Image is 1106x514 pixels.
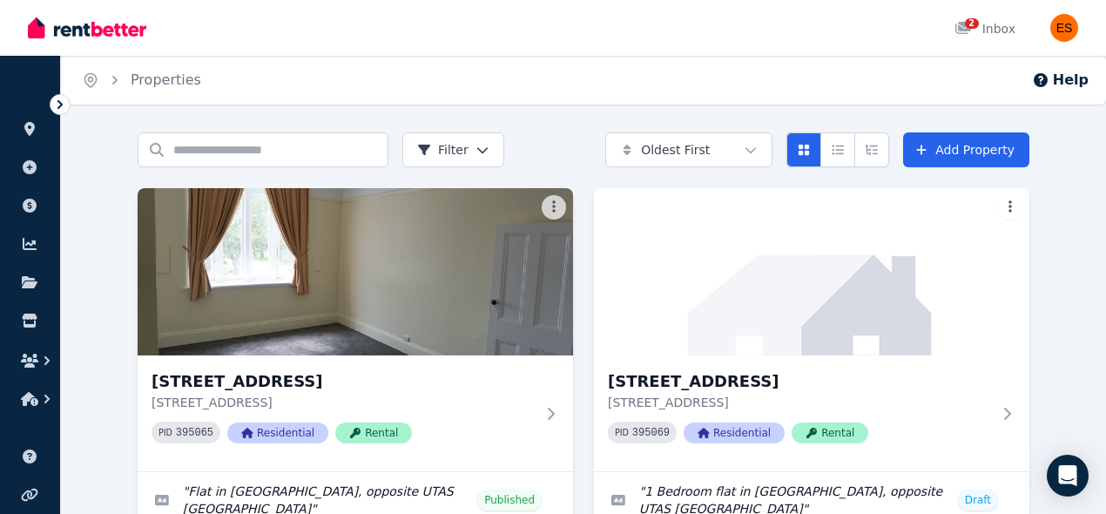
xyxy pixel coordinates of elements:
h3: [STREET_ADDRESS] [608,369,991,394]
button: Oldest First [605,132,772,167]
img: Unit 2/55 Invermay Rd, Invermay [138,188,573,355]
h3: [STREET_ADDRESS] [152,369,535,394]
a: Properties [131,71,201,88]
button: More options [998,195,1022,220]
code: 395065 [176,427,213,439]
small: PID [158,428,172,437]
div: Open Intercom Messenger [1047,455,1089,497]
span: Residential [684,423,785,443]
button: Expanded list view [854,132,889,167]
button: More options [542,195,566,220]
code: 395069 [632,427,670,439]
img: Evangeline Samoilov [1050,14,1078,42]
nav: Breadcrumb [61,56,222,105]
span: Filter [417,141,469,159]
small: PID [615,428,629,437]
span: 2 [965,18,979,29]
a: Unit 2/55 Invermay Rd, Invermay[STREET_ADDRESS][STREET_ADDRESS]PID 395065ResidentialRental [138,188,573,471]
p: [STREET_ADDRESS] [152,394,535,411]
span: Oldest First [641,141,710,159]
a: Unit 1/55 Invermay Rd, Invermay[STREET_ADDRESS][STREET_ADDRESS]PID 395069ResidentialRental [594,188,1029,471]
span: Rental [792,423,868,443]
button: Card view [786,132,821,167]
button: Filter [402,132,504,167]
p: [STREET_ADDRESS] [608,394,991,411]
span: Rental [335,423,412,443]
div: View options [786,132,889,167]
a: Add Property [903,132,1029,167]
button: Help [1032,70,1089,91]
button: Compact list view [820,132,855,167]
div: Inbox [954,20,1015,37]
span: Residential [227,423,328,443]
img: Unit 1/55 Invermay Rd, Invermay [594,188,1029,355]
img: RentBetter [28,15,146,41]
